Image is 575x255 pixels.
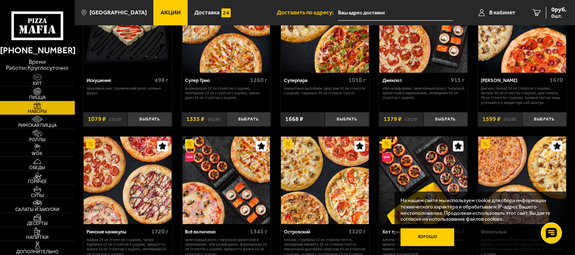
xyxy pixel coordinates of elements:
img: Новинка [382,153,391,162]
s: 1757 ₽ [405,116,417,122]
span: [GEOGRAPHIC_DATA] [90,10,147,16]
div: Джекпот [382,78,449,84]
span: 1010 г [349,77,366,84]
span: 498 г [155,77,169,84]
a: АкционныйОстрое блюдоОстровский [281,137,369,225]
span: 1079 ₽ [88,116,106,122]
button: Выбрать [423,112,468,127]
span: 1345 г [250,228,267,235]
input: Ваш адрес доставки [338,5,453,21]
div: Хот трио [382,229,449,235]
img: Фамильный [478,137,566,225]
img: Акционный [86,139,95,148]
span: 1335 ₽ [186,116,204,122]
button: Выбрать [128,112,172,127]
span: 1668 ₽ [285,116,303,122]
div: Римские каникулы [87,229,150,235]
div: Искушение [87,78,153,84]
span: 1720 г [151,228,169,235]
span: 915 г [451,77,465,84]
span: 1260 г [250,77,267,84]
a: АкционныйФамильный [478,137,567,225]
img: Всё включено [183,137,270,225]
span: 0 шт. [551,14,567,19]
span: 1379 ₽ [384,116,402,122]
span: Доставить по адресу: [277,10,338,16]
button: Хорошо [401,228,455,247]
button: Выбрать [226,112,271,127]
div: Супер Трио [185,78,248,84]
s: 1317 ₽ [109,116,122,122]
img: Акционный [185,139,194,148]
span: Доставка [194,10,220,16]
p: Эби Калифорния, Запечённый ролл с тигровой креветкой и пармезаном, Пепперони 25 см (толстое с сыр... [382,86,465,100]
img: Акционный [283,139,292,148]
div: Островский [284,229,347,235]
span: Акции [161,10,181,16]
img: Островский [281,137,369,225]
a: АкционныйНовинкаВсё включено [182,137,270,225]
p: На нашем сайте мы используем cookie для сбора информации технического характера и обрабатываем IP... [401,197,556,222]
span: 0 руб. [551,7,567,13]
div: Всё включено [185,229,248,235]
a: АкционныйРимские каникулы [83,137,172,225]
button: Выбрать [325,112,369,127]
div: [PERSON_NAME] [481,78,548,84]
img: Римские каникулы [84,137,172,225]
span: В кабинет [489,10,515,16]
div: Суперпара [284,78,347,84]
p: Фермерская 25 см (толстое с сыром), Пепперони 25 см (толстое с сыром), Чикен Ранч 25 см (толстое ... [185,86,267,100]
img: 15daf4d41897b9f0e9f617042186c801.svg [221,8,230,17]
img: Острое блюдо [283,212,292,221]
span: 1320 г [349,228,366,235]
img: Акционный [481,139,490,148]
p: Пикантный цыплёнок сулугуни 30 см (толстое с сыром), Горыныч 30 см (тонкое тесто). [284,86,366,96]
img: Новинка [185,153,194,162]
img: Акционный [382,139,391,148]
span: 1670 [550,77,563,84]
a: АкционныйНовинкаХот трио [379,137,468,225]
span: 1599 ₽ [482,116,501,122]
s: 2357 ₽ [504,116,516,122]
s: 1627 ₽ [207,116,220,122]
p: [PERSON_NAME] 30 см (толстое с сыром), Лучано 30 см (толстое с сыром), Дон Томаго 30 см (толстое ... [481,86,563,105]
p: Ореховый рай, Тропический ролл, Сочный фрукт. [87,86,169,96]
button: Выбрать [522,112,567,127]
img: Хот трио [379,137,467,225]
